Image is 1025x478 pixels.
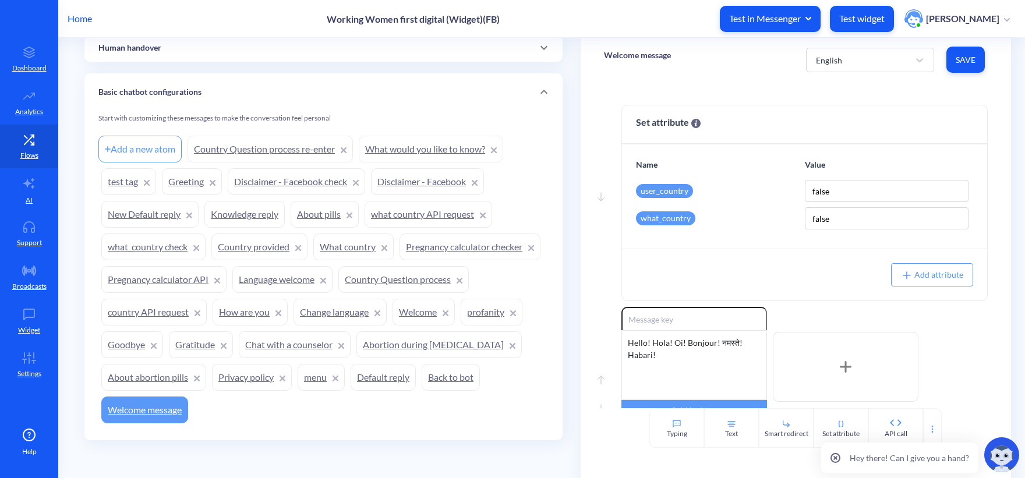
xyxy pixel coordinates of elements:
a: About abortion pills [101,364,206,391]
div: Text [725,429,738,439]
p: Broadcasts [12,281,47,292]
button: Save [946,47,985,73]
input: none [805,180,969,202]
a: what country API request [365,201,492,228]
div: English [816,54,842,66]
input: Message key [621,307,767,330]
a: Language welcome [232,266,333,293]
p: Widget [18,325,40,335]
div: API call [885,429,907,439]
img: copilot-icon.svg [984,437,1019,472]
div: Start with customizing these messages to make the conversation feel personal [98,113,549,133]
p: Name [636,158,800,171]
p: Home [68,12,92,26]
div: user_country [636,184,693,198]
span: Add attribute [901,270,963,279]
span: Set attribute [636,115,701,129]
p: Hey there! Can I give you a hand? [850,452,969,464]
a: Greeting [162,168,222,195]
div: Add button [621,400,767,421]
img: user photo [904,9,923,28]
a: Welcome [393,299,455,325]
p: AI [26,195,33,206]
button: user photo[PERSON_NAME] [899,8,1016,29]
a: Default reply [351,364,416,391]
a: Change language [294,299,387,325]
p: [PERSON_NAME] [926,12,999,25]
a: About pills [291,201,359,228]
span: Test in Messenger [729,12,811,25]
a: New Default reply [101,201,199,228]
a: country API request [101,299,207,325]
span: Help [22,447,37,457]
a: test tag [101,168,156,195]
a: How are you [213,299,288,325]
a: Pregnancy calculator checker [400,233,540,260]
a: Knowledge reply [204,201,285,228]
div: Basic chatbot configurations [84,73,563,111]
a: Abortion during [MEDICAL_DATA] [356,331,522,358]
p: Analytics [15,107,43,117]
p: Basic chatbot configurations [98,86,202,98]
div: Add a new atom [98,136,182,162]
a: Goodbye [101,331,163,358]
p: Test widget [839,13,885,24]
a: Disclaimer - Facebook [371,168,484,195]
p: Welcome message [604,49,671,61]
a: Country provided [211,233,307,260]
a: What would you like to know? [359,136,503,162]
p: Working Women first digital (Widget)(FB) [327,13,500,24]
a: Welcome message [101,396,188,423]
a: Country Question process re-enter [188,136,353,162]
a: What country [313,233,394,260]
div: Smart redirect [765,429,808,439]
a: Privacy policy [212,364,292,391]
a: menu [298,364,345,391]
p: Settings [17,369,41,379]
a: Country Question process [338,266,469,293]
a: Back to bot [422,364,480,391]
a: Pregnancy calculator API [101,266,227,293]
button: Test in Messenger [720,6,821,32]
button: Test widget [830,6,894,32]
p: Flows [20,150,38,161]
a: Chat with a counselor [239,331,351,358]
div: Human handover [84,34,563,62]
div: Set attribute [822,429,860,439]
p: Support [17,238,42,248]
p: Value [805,158,969,171]
div: Hello! Hola! Oi! Bonjour! नमस्ते! Habari! [621,330,767,400]
span: Save [956,54,975,66]
div: what_country [636,211,695,225]
a: profanity [461,299,522,325]
a: Gratitude [169,331,233,358]
input: none [805,207,969,229]
div: Typing [667,429,687,439]
p: Human handover [98,42,161,54]
p: Dashboard [12,63,47,73]
a: Disclaimer - Facebook check [228,168,365,195]
a: what_country check [101,233,206,260]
